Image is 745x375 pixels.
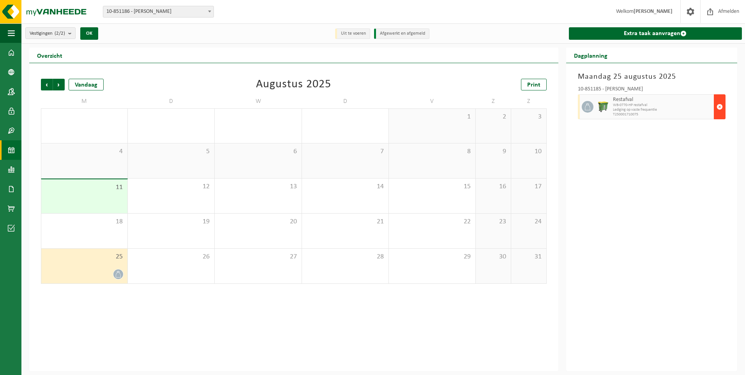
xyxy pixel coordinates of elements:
span: 12 [132,182,210,191]
span: 5 [132,147,210,156]
span: Lediging op vaste frequentie [613,108,712,112]
td: Z [476,94,511,108]
span: 20 [219,218,297,226]
span: 10 [515,147,542,156]
span: 30 [480,253,507,261]
span: 16 [480,182,507,191]
span: 22 [393,218,471,226]
span: 11 [45,183,124,192]
span: Restafval [613,97,712,103]
td: D [128,94,215,108]
span: 8 [393,147,471,156]
li: Uit te voeren [335,28,370,39]
h2: Dagplanning [566,48,615,63]
span: 1 [393,113,471,121]
td: D [302,94,389,108]
span: 26 [132,253,210,261]
span: 24 [515,218,542,226]
span: 2 [480,113,507,121]
td: V [389,94,476,108]
span: 4 [45,147,124,156]
h2: Overzicht [29,48,70,63]
span: 19 [132,218,210,226]
span: 14 [306,182,385,191]
li: Afgewerkt en afgemeld [374,28,429,39]
span: 3 [515,113,542,121]
span: 29 [393,253,471,261]
count: (2/2) [55,31,65,36]
span: Print [527,82,540,88]
span: 17 [515,182,542,191]
span: 31 [515,253,542,261]
span: 15 [393,182,471,191]
span: 25 [45,253,124,261]
div: Vandaag [69,79,104,90]
span: 23 [480,218,507,226]
a: Extra taak aanvragen [569,27,742,40]
span: 27 [219,253,297,261]
div: 10-851185 - [PERSON_NAME] [578,87,726,94]
span: Vorige [41,79,53,90]
img: WB-0770-HPE-GN-50 [597,101,609,113]
span: 18 [45,218,124,226]
span: 10-851186 - HOEBEKE WILLY - ZWALM [103,6,214,18]
span: 9 [480,147,507,156]
button: OK [80,27,98,40]
span: 7 [306,147,385,156]
span: 28 [306,253,385,261]
button: Vestigingen(2/2) [25,27,76,39]
span: 6 [219,147,297,156]
span: 30 [219,113,297,121]
span: WB-0770-HP restafval [613,103,712,108]
span: T250001710075 [613,112,712,117]
h3: Maandag 25 augustus 2025 [578,71,726,83]
a: Print [521,79,547,90]
td: Z [511,94,547,108]
strong: [PERSON_NAME] [634,9,673,14]
span: Vestigingen [30,28,65,39]
span: Volgende [53,79,65,90]
span: 21 [306,218,385,226]
span: 28 [45,113,124,121]
span: 10-851186 - HOEBEKE WILLY - ZWALM [103,6,214,17]
td: M [41,94,128,108]
div: Augustus 2025 [256,79,331,90]
span: 31 [306,113,385,121]
span: 29 [132,113,210,121]
span: 13 [219,182,297,191]
td: W [215,94,302,108]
